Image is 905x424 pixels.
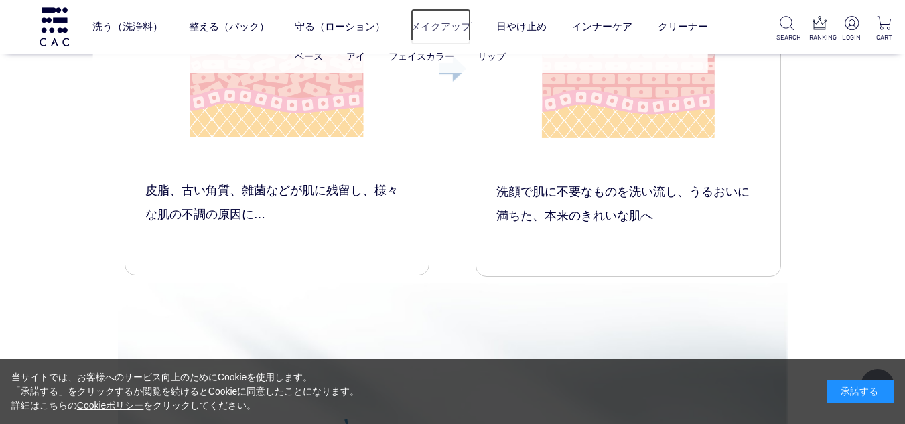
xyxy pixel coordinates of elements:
[38,7,71,46] img: logo
[478,51,506,62] a: リップ
[658,9,708,44] a: クリーナー
[483,180,773,228] div: 洗顔で肌に不要なものを洗い流し、うるおいに満ちた、本来のきれいな肌へ
[874,32,894,42] p: CART
[389,51,454,62] a: フェイスカラー
[11,370,360,413] div: 当サイトでは、お客様へのサービス向上のためにCookieを使用します。 「承諾する」をクリックするか閲覧を続けるとCookieに同意したことになります。 詳細はこちらの をクリックしてください。
[189,9,269,44] a: 整える（パック）
[92,9,163,44] a: 洗う（洗浄料）
[809,32,830,42] p: RANKING
[809,16,830,42] a: RANKING
[841,16,862,42] a: LOGIN
[295,9,385,44] a: 守る（ローション）
[776,32,797,42] p: SEARCH
[841,32,862,42] p: LOGIN
[572,9,632,44] a: インナーケア
[776,16,797,42] a: SEARCH
[346,51,365,62] a: アイ
[874,16,894,42] a: CART
[132,178,422,226] div: 皮脂、古い角質、雑菌などが肌に残留し、様々な肌の不調の原因に…
[496,9,547,44] a: 日やけ止め
[827,380,894,403] div: 承諾する
[77,400,144,411] a: Cookieポリシー
[411,9,471,44] a: メイクアップ
[295,51,323,62] a: ベース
